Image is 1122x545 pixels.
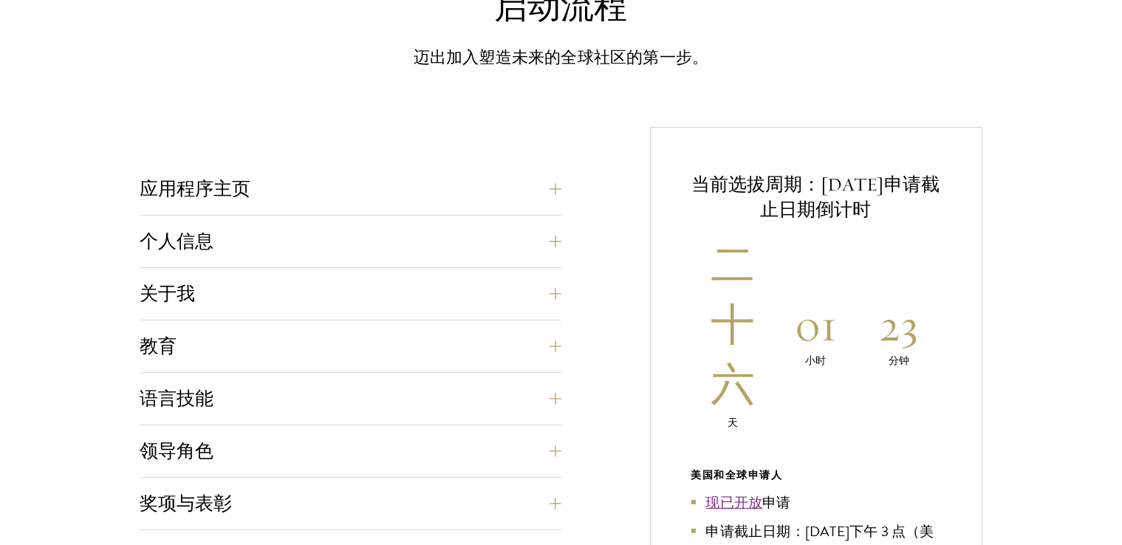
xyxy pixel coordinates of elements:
[140,381,561,417] button: 语言技能
[728,415,738,431] font: 天
[706,492,763,513] a: 现已开放
[140,433,561,469] button: 领导角色
[805,353,826,369] font: 小时
[140,171,561,207] button: 应用程序主页
[140,329,561,364] button: 教育
[140,224,561,259] button: 个人信息
[140,335,177,357] font: 教育
[140,230,214,253] font: 个人信息
[140,492,233,515] font: 奖项与表彰
[140,276,561,312] button: 关于我
[414,45,709,69] font: 迈出加入塑造未来的全球社区的第一步。
[692,173,940,221] font: 当前选拔周期：[DATE]申请截止日期倒计时
[140,387,214,410] font: 语言技能
[880,298,919,353] font: 23
[140,282,196,305] font: 关于我
[691,467,783,483] font: 美国和全球申请人
[140,177,251,200] font: 应用程序主页
[711,237,755,412] font: 二十六
[889,353,909,369] font: 分钟
[762,492,790,513] font: 申请
[140,486,561,521] button: 奖项与表彰
[140,439,214,462] font: 领导角色
[795,298,837,353] font: 01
